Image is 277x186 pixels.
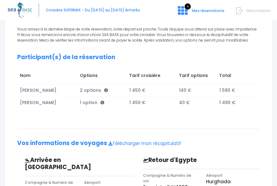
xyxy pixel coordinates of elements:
[206,173,223,178] span: Aéroport
[108,140,181,147] a: Télécharger mon récapitulatif
[127,70,176,84] td: Tarif croisière
[46,7,140,13] span: Croisière SUPERMIX - Du [DATE] au [DATE] Antarès
[138,157,233,164] h3: Retour d'Egypte
[185,3,191,10] span: 4
[206,178,260,185] p: Hurghada
[217,70,254,84] td: Total
[20,157,109,171] h3: Arrivée en [GEOGRAPHIC_DATA]
[17,96,77,109] td: [PERSON_NAME]
[17,26,257,43] span: Vous arrivez à la dernière étape de votre réservation, votre départ est proche. Toute l’équipe vo...
[176,84,217,96] td: 140 €
[176,96,217,109] td: 40 €
[80,99,104,106] span: 1 option
[17,70,77,84] td: Nom
[127,84,176,96] td: 1 450 €
[80,87,108,93] span: 2 options
[173,10,228,15] a: 4 Mes réservations
[176,70,217,84] td: Tarif options
[192,8,224,13] span: Mes réservations
[17,84,77,96] td: [PERSON_NAME]
[77,70,127,84] td: Options
[217,96,254,109] td: 1 490 €
[17,140,260,147] h2: Vos informations de voyages
[17,54,260,61] h2: Participant(s) de la réservation
[143,173,191,184] span: Compagnie & Numéro de vol
[127,96,176,109] td: 1 450 €
[84,180,101,185] span: Aéroport
[217,84,254,96] td: 1 590 €
[246,8,271,13] span: Déconnexion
